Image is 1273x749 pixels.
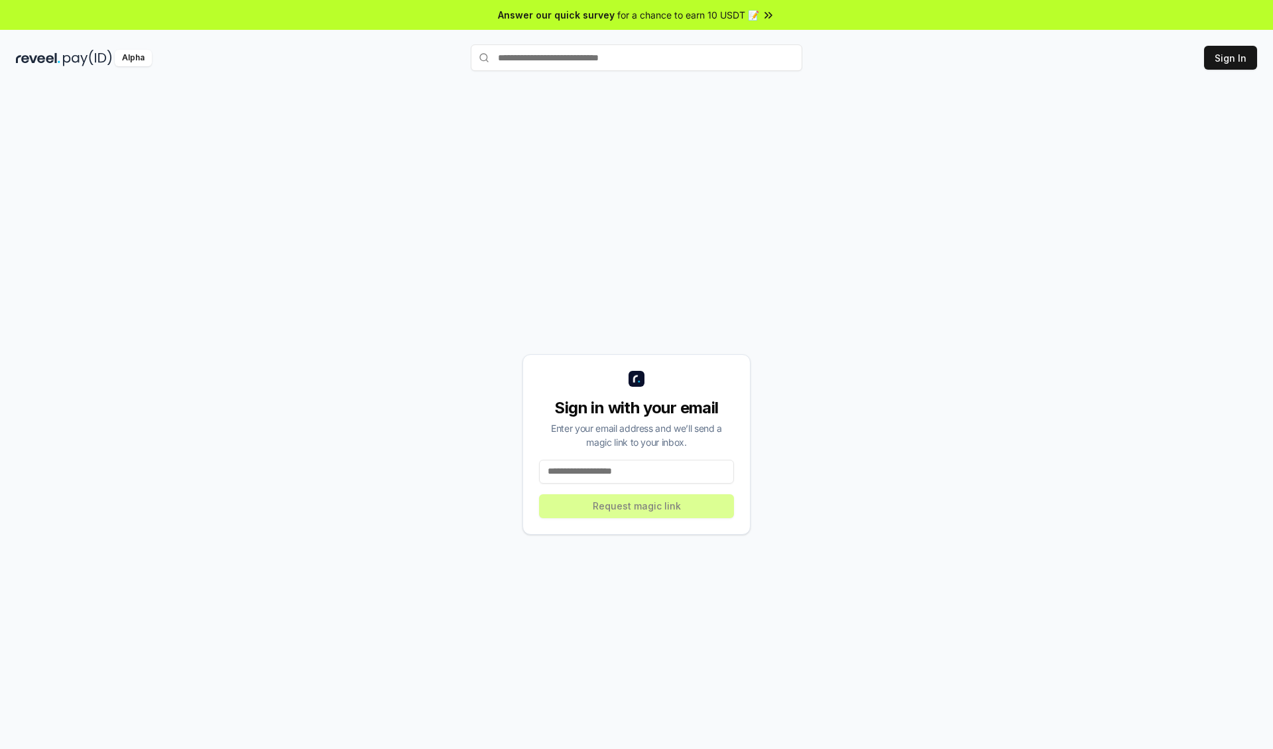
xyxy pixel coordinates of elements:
img: reveel_dark [16,50,60,66]
div: Sign in with your email [539,397,734,419]
button: Sign In [1204,46,1257,70]
img: logo_small [629,371,644,387]
div: Enter your email address and we’ll send a magic link to your inbox. [539,421,734,449]
img: pay_id [63,50,112,66]
div: Alpha [115,50,152,66]
span: Answer our quick survey [498,8,615,22]
span: for a chance to earn 10 USDT 📝 [617,8,759,22]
